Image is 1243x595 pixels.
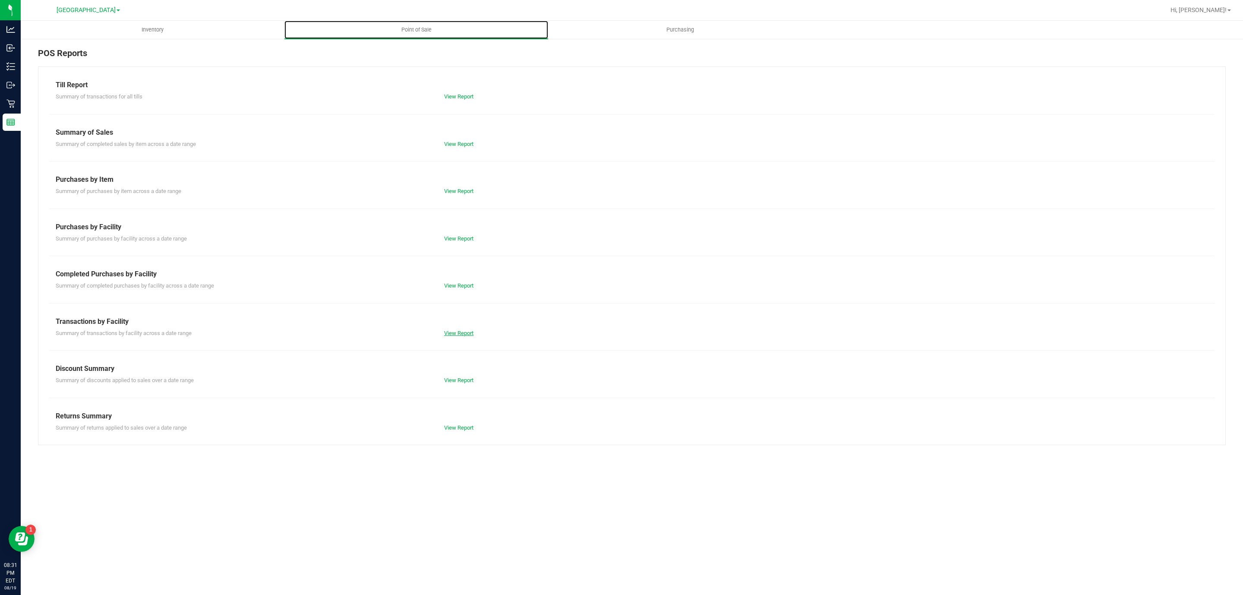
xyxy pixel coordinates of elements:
inline-svg: Inventory [6,62,15,71]
a: Point of Sale [284,21,548,39]
iframe: Resource center [9,526,35,552]
a: View Report [444,282,473,289]
div: Discount Summary [56,364,1208,374]
a: Purchasing [548,21,812,39]
span: Summary of transactions by facility across a date range [56,330,192,336]
span: Summary of discounts applied to sales over a date range [56,377,194,383]
inline-svg: Inbound [6,44,15,52]
span: Summary of completed purchases by facility across a date range [56,282,214,289]
span: Point of Sale [390,26,443,34]
div: Purchases by Item [56,174,1208,185]
a: View Report [444,188,473,194]
p: 08/19 [4,585,17,591]
iframe: Resource center unread badge [25,525,36,535]
a: View Report [444,141,473,147]
div: Purchases by Facility [56,222,1208,232]
span: Summary of completed sales by item across a date range [56,141,196,147]
a: View Report [444,93,473,100]
div: Transactions by Facility [56,316,1208,327]
span: Summary of returns applied to sales over a date range [56,424,187,431]
div: Till Report [56,80,1208,90]
div: Completed Purchases by Facility [56,269,1208,279]
p: 08:31 PM EDT [4,561,17,585]
span: Purchasing [655,26,706,34]
div: POS Reports [38,47,1226,66]
span: [GEOGRAPHIC_DATA] [57,6,116,14]
inline-svg: Retail [6,99,15,108]
a: View Report [444,377,473,383]
inline-svg: Outbound [6,81,15,89]
span: Summary of purchases by facility across a date range [56,235,187,242]
a: Inventory [21,21,284,39]
a: View Report [444,330,473,336]
div: Returns Summary [56,411,1208,421]
div: Summary of Sales [56,127,1208,138]
span: Summary of transactions for all tills [56,93,142,100]
a: View Report [444,235,473,242]
span: Summary of purchases by item across a date range [56,188,181,194]
inline-svg: Reports [6,118,15,127]
a: View Report [444,424,473,431]
span: Hi, [PERSON_NAME]! [1170,6,1227,13]
inline-svg: Analytics [6,25,15,34]
span: Inventory [130,26,175,34]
